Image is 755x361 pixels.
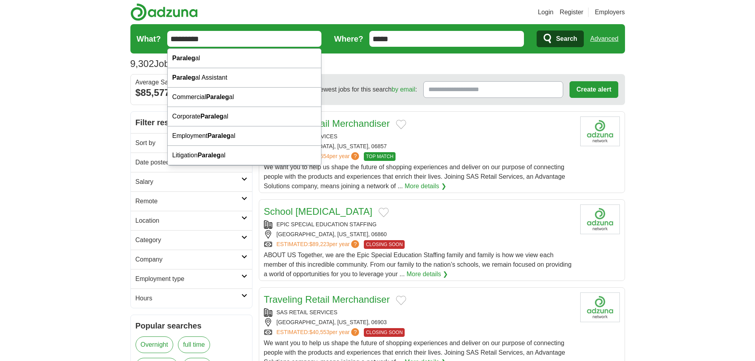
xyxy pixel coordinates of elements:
[198,152,221,159] strong: Paraleg
[136,274,241,284] h2: Employment type
[178,336,210,353] a: full time
[201,113,224,120] strong: Paraleg
[136,79,247,86] div: Average Salary
[351,152,359,160] span: ?
[396,120,406,129] button: Add to favorite jobs
[131,133,252,153] a: Sort by
[130,3,198,21] img: Adzuna logo
[136,86,247,100] div: $85,577
[136,235,241,245] h2: Category
[168,107,321,126] div: Corporate al
[538,8,553,17] a: Login
[130,57,154,71] span: 9,302
[131,191,252,211] a: Remote
[264,164,565,189] span: We want you to help us shape the future of shopping experiences and deliver on our purpose of con...
[309,241,329,247] span: $89,223
[364,240,405,249] span: CLOSING SOON
[264,118,390,129] a: Traveling Retail Merchandiser
[131,250,252,269] a: Company
[136,216,241,225] h2: Location
[172,74,195,81] strong: Paraleg
[136,197,241,206] h2: Remote
[378,208,389,217] button: Add to favorite jobs
[264,142,574,151] div: [GEOGRAPHIC_DATA], [US_STATE], 06857
[392,86,415,93] a: by email
[556,31,577,47] span: Search
[168,126,321,146] div: Employment al
[537,31,584,47] button: Search
[131,230,252,250] a: Category
[136,320,247,332] h2: Popular searches
[560,8,583,17] a: Register
[264,318,574,327] div: [GEOGRAPHIC_DATA], [US_STATE], 06903
[168,68,321,88] div: al Assistant
[206,94,229,100] strong: Paraleg
[136,177,241,187] h2: Salary
[136,158,241,167] h2: Date posted
[136,255,241,264] h2: Company
[264,252,572,277] span: ABOUT US Together, we are the Epic Special Education Staffing family and family is how we view ea...
[281,85,417,94] span: Receive the newest jobs for this search :
[168,49,321,68] div: al
[351,240,359,248] span: ?
[405,181,446,191] a: More details ❯
[396,296,406,305] button: Add to favorite jobs
[168,88,321,107] div: Commercial al
[580,292,620,322] img: Company logo
[208,132,231,139] strong: Paraleg
[172,55,195,61] strong: Paraleg
[264,220,574,229] div: EPIC SPECIAL EDUCATION STAFFING
[131,172,252,191] a: Salary
[580,117,620,146] img: Company logo
[136,138,241,148] h2: Sort by
[264,230,574,239] div: [GEOGRAPHIC_DATA], [US_STATE], 06860
[570,81,618,98] button: Create alert
[131,211,252,230] a: Location
[277,328,361,337] a: ESTIMATED:$40,553per year?
[264,132,574,141] div: SAS RETAIL SERVICES
[137,33,161,45] label: What?
[136,294,241,303] h2: Hours
[131,112,252,133] h2: Filter results
[595,8,625,17] a: Employers
[334,33,363,45] label: Where?
[264,206,373,217] a: School [MEDICAL_DATA]
[277,240,361,249] a: ESTIMATED:$89,223per year?
[264,294,390,305] a: Traveling Retail Merchandiser
[351,328,359,336] span: ?
[364,328,405,337] span: CLOSING SOON
[590,31,618,47] a: Advanced
[131,288,252,308] a: Hours
[364,152,395,161] span: TOP MATCH
[136,336,173,353] a: Overnight
[309,329,329,335] span: $40,553
[131,269,252,288] a: Employment type
[264,308,574,317] div: SAS RETAIL SERVICES
[131,153,252,172] a: Date posted
[168,146,321,165] div: Litigation al
[130,58,214,69] h1: Jobs in 06902
[407,269,448,279] a: More details ❯
[580,204,620,234] img: Company logo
